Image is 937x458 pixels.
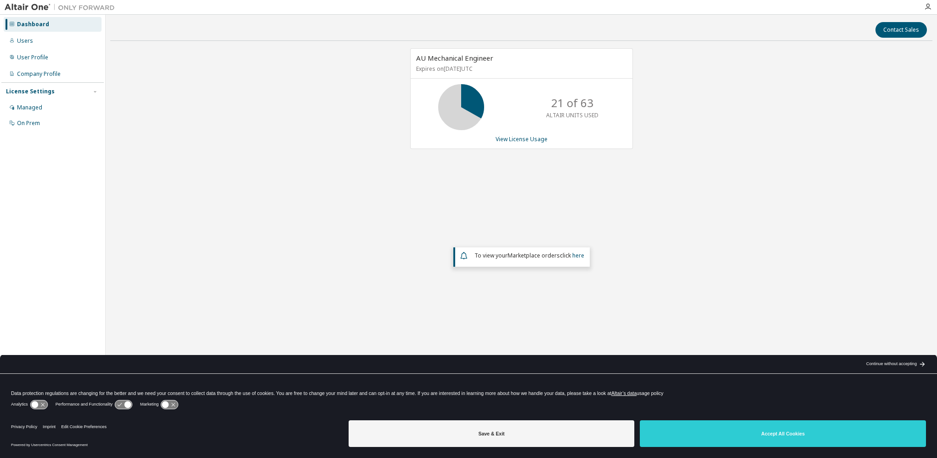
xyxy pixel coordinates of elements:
p: 21 of 63 [551,95,593,111]
span: AU Mechanical Engineer [416,53,493,63]
div: Dashboard [17,21,49,28]
div: License Settings [6,88,55,95]
p: Expires on [DATE] UTC [416,65,625,73]
div: Managed [17,104,42,111]
a: here [572,252,584,259]
em: Marketplace orders [508,252,560,259]
img: Altair One [5,3,119,12]
div: Users [17,37,33,45]
a: View License Usage [496,135,548,143]
div: Company Profile [17,70,61,78]
span: To view your click [474,252,584,259]
div: User Profile [17,54,48,61]
p: ALTAIR UNITS USED [546,111,598,119]
div: On Prem [17,120,40,127]
button: Contact Sales [875,22,927,38]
